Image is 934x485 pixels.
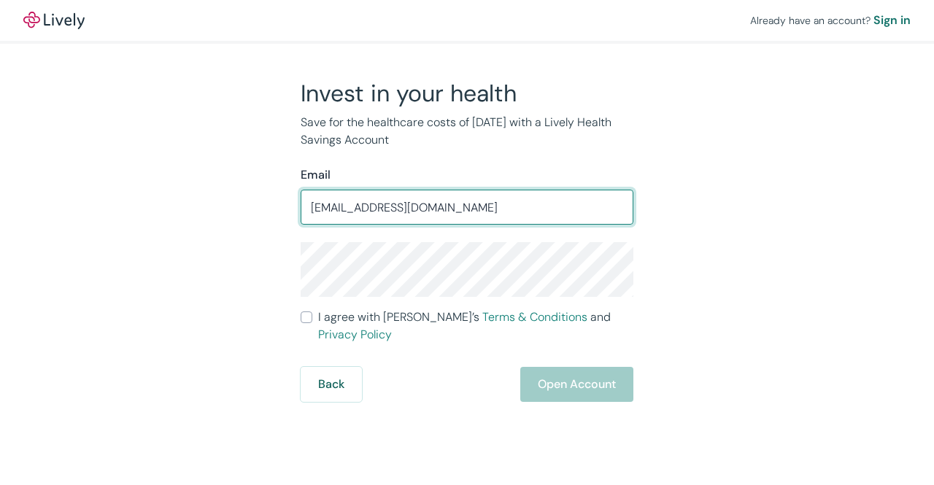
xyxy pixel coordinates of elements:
[750,12,911,29] div: Already have an account?
[482,309,587,325] a: Terms & Conditions
[301,367,362,402] button: Back
[23,12,85,29] img: Lively
[23,12,85,29] a: LivelyLively
[318,309,633,344] span: I agree with [PERSON_NAME]’s and
[318,327,392,342] a: Privacy Policy
[301,79,633,108] h2: Invest in your health
[301,114,633,149] p: Save for the healthcare costs of [DATE] with a Lively Health Savings Account
[873,12,911,29] a: Sign in
[301,166,331,184] label: Email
